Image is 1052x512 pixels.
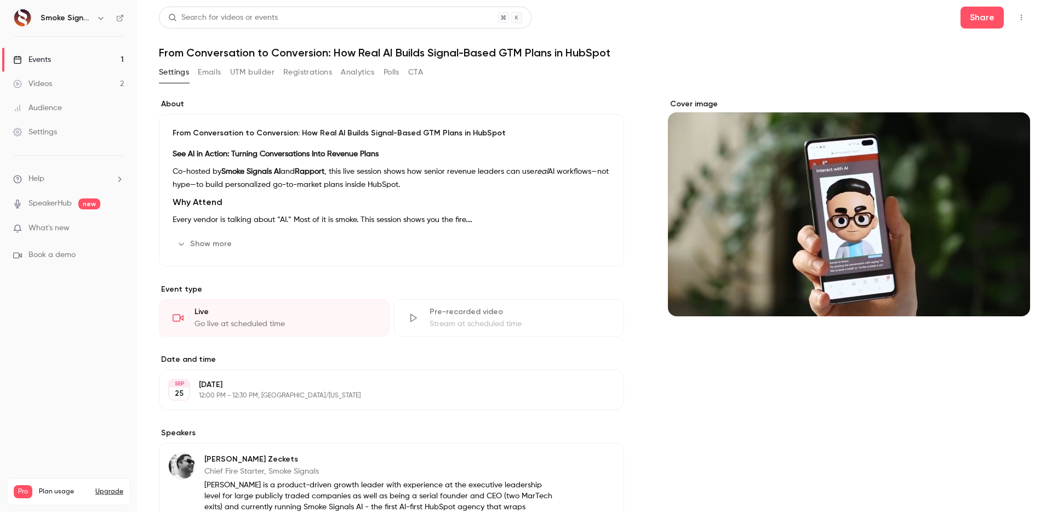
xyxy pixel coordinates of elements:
[14,9,31,27] img: Smoke Signals AI
[199,379,566,390] p: [DATE]
[394,299,625,337] div: Pre-recorded videoStream at scheduled time
[13,127,57,138] div: Settings
[668,99,1030,316] section: Cover image
[173,196,610,209] h3: Why Attend
[13,173,124,185] li: help-dropdown-opener
[28,223,70,234] span: What's new
[159,354,624,365] label: Date and time
[168,12,278,24] div: Search for videos or events
[960,7,1004,29] button: Share
[95,487,123,496] button: Upgrade
[384,64,399,81] button: Polls
[159,428,624,439] label: Speakers
[230,64,275,81] button: UTM builder
[28,198,72,209] a: SpeakerHub
[169,380,189,388] div: SEP
[13,78,52,89] div: Videos
[14,485,32,498] span: Pro
[78,198,100,209] span: new
[159,284,624,295] p: Event type
[430,306,611,317] div: Pre-recorded video
[159,299,390,337] div: LiveGo live at scheduled time
[204,466,553,477] p: Chief Fire Starter, Smoke Signals
[173,128,610,139] p: From Conversation to Conversion: How Real AI Builds Signal-Based GTM Plans in HubSpot
[169,453,195,479] img: Nick Zeckets
[204,454,553,465] p: [PERSON_NAME] Zeckets
[111,224,124,234] iframe: Noticeable Trigger
[430,318,611,329] div: Stream at scheduled time
[173,235,238,253] button: Show more
[28,173,44,185] span: Help
[195,306,376,317] div: Live
[534,168,548,175] em: real
[41,13,92,24] h6: Smoke Signals AI
[173,165,610,191] p: Co-hosted by and , this live session shows how senior revenue leaders can use AI workflows—not hy...
[28,249,76,261] span: Book a demo
[159,99,624,110] label: About
[173,213,610,226] p: Every vendor is talking about “AI.” Most of it is smoke. This session shows you the fire.
[295,168,324,175] strong: Rapport
[195,318,376,329] div: Go live at scheduled time
[13,103,62,113] div: Audience
[159,46,1030,59] h1: From Conversation to Conversion: How Real AI Builds Signal-Based GTM Plans in HubSpot
[199,391,566,400] p: 12:00 PM - 12:30 PM, [GEOGRAPHIC_DATA]/[US_STATE]
[39,487,89,496] span: Plan usage
[221,168,281,175] strong: Smoke Signals AI
[283,64,332,81] button: Registrations
[13,54,51,65] div: Events
[341,64,375,81] button: Analytics
[198,64,221,81] button: Emails
[175,388,184,399] p: 25
[173,150,379,158] strong: See AI in Action: Turning Conversations Into Revenue Plans
[159,64,189,81] button: Settings
[668,99,1030,110] label: Cover image
[408,64,423,81] button: CTA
